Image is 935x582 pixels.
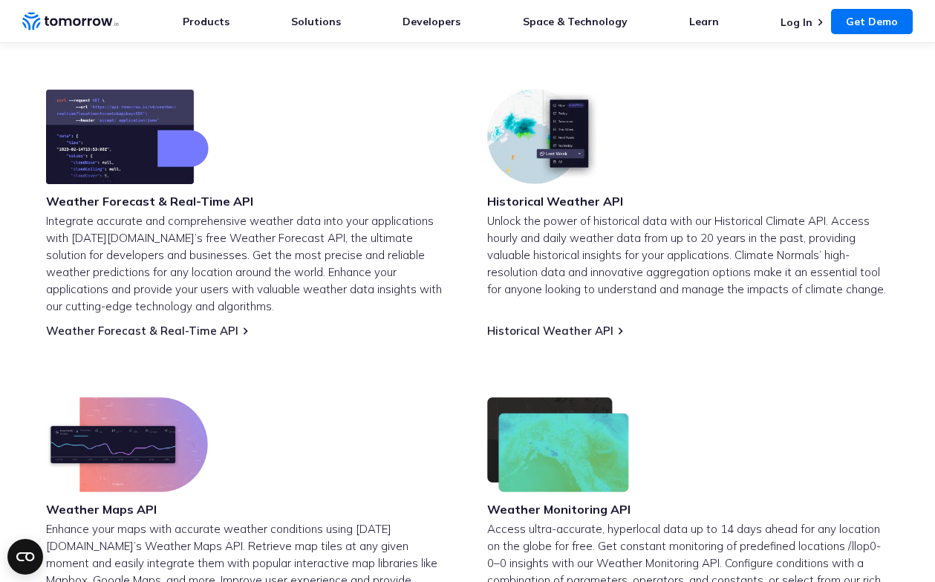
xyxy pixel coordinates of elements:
a: Log In [781,16,812,29]
h3: Weather Monitoring API [487,501,631,517]
button: Open CMP widget [7,539,43,575]
a: Products [183,15,229,28]
p: Integrate accurate and comprehensive weather data into your applications with [DATE][DOMAIN_NAME]... [46,212,449,315]
a: Historical Weather API [487,324,613,338]
a: Solutions [291,15,341,28]
a: Developers [403,15,460,28]
h3: Weather Forecast & Real-Time API [46,193,253,209]
a: Space & Technology [523,15,628,28]
p: Unlock the power of historical data with our Historical Climate API. Access hourly and daily weat... [487,212,890,298]
a: Weather Forecast & Real-Time API [46,324,238,338]
a: Learn [689,15,719,28]
h3: Weather Maps API [46,501,208,517]
a: Home link [22,10,119,33]
a: Get Demo [831,9,913,34]
h3: Historical Weather API [487,193,623,209]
